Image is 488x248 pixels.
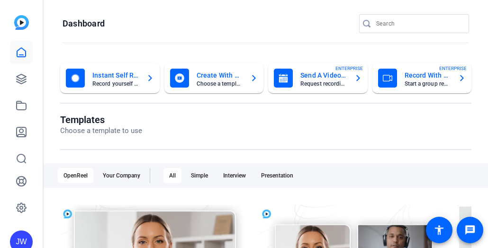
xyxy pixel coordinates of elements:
[163,168,181,183] div: All
[217,168,252,183] div: Interview
[164,63,264,93] button: Create With A TemplateChoose a template to get started
[197,70,243,81] mat-card-title: Create With A Template
[97,168,146,183] div: Your Company
[300,81,347,87] mat-card-subtitle: Request recordings from anyone, anywhere
[464,224,476,236] mat-icon: message
[439,65,467,72] span: ENTERPRISE
[60,63,160,93] button: Instant Self RecordRecord yourself or your screen
[58,168,93,183] div: OpenReel
[197,81,243,87] mat-card-subtitle: Choose a template to get started
[92,70,139,81] mat-card-title: Instant Self Record
[60,125,142,136] p: Choose a template to use
[60,114,142,125] h1: Templates
[14,15,29,30] img: blue-gradient.svg
[92,81,139,87] mat-card-subtitle: Record yourself or your screen
[405,70,451,81] mat-card-title: Record With Others
[335,65,363,72] span: ENTERPRISE
[63,18,105,29] h1: Dashboard
[300,70,347,81] mat-card-title: Send A Video Request
[405,81,451,87] mat-card-subtitle: Start a group recording session
[376,18,461,29] input: Search
[185,168,214,183] div: Simple
[372,63,472,93] button: Record With OthersStart a group recording sessionENTERPRISE
[268,63,368,93] button: Send A Video RequestRequest recordings from anyone, anywhereENTERPRISE
[434,224,445,236] mat-icon: accessibility
[255,168,299,183] div: Presentation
